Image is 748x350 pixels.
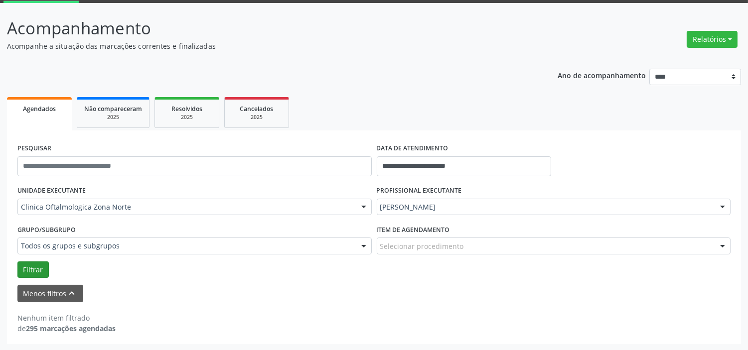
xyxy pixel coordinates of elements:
[84,105,142,113] span: Não compareceram
[232,114,282,121] div: 2025
[7,16,521,41] p: Acompanhamento
[84,114,142,121] div: 2025
[687,31,738,48] button: Relatórios
[17,261,49,278] button: Filtrar
[17,222,76,237] label: Grupo/Subgrupo
[171,105,202,113] span: Resolvidos
[21,241,351,251] span: Todos os grupos e subgrupos
[17,285,83,302] button: Menos filtroskeyboard_arrow_up
[162,114,212,121] div: 2025
[377,183,462,199] label: PROFISSIONAL EXECUTANTE
[17,313,116,323] div: Nenhum item filtrado
[26,324,116,333] strong: 295 marcações agendadas
[67,288,78,299] i: keyboard_arrow_up
[380,241,464,251] span: Selecionar procedimento
[377,222,450,237] label: Item de agendamento
[380,202,711,212] span: [PERSON_NAME]
[377,141,449,156] label: DATA DE ATENDIMENTO
[17,141,51,156] label: PESQUISAR
[17,323,116,334] div: de
[23,105,56,113] span: Agendados
[240,105,274,113] span: Cancelados
[17,183,86,199] label: UNIDADE EXECUTANTE
[558,69,646,81] p: Ano de acompanhamento
[7,41,521,51] p: Acompanhe a situação das marcações correntes e finalizadas
[21,202,351,212] span: Clinica Oftalmologica Zona Norte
